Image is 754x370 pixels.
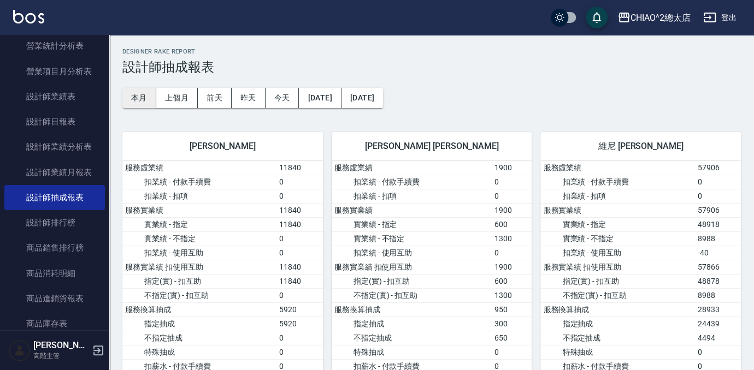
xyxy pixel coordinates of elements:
td: 650 [492,331,532,345]
a: 商品消耗明細 [4,261,105,286]
td: 特殊抽成 [540,345,694,359]
td: 服務換算抽成 [122,302,276,317]
td: 1900 [492,203,532,217]
td: 57866 [695,260,741,274]
a: 營業項目月分析表 [4,59,105,84]
td: 1300 [492,288,532,302]
td: 0 [276,331,322,345]
td: 扣業績 - 付款手續費 [332,175,492,189]
td: 服務實業績 扣使用互助 [540,260,694,274]
td: 0 [276,175,322,189]
td: 0 [695,175,741,189]
button: [DATE] [299,88,341,108]
button: 昨天 [232,88,266,108]
td: 300 [492,317,532,331]
td: 扣業績 - 使用互助 [332,246,492,260]
td: 特殊抽成 [122,345,276,359]
td: 0 [276,231,322,246]
td: 不指定抽成 [540,331,694,345]
td: 600 [492,217,532,231]
td: 扣業績 - 付款手續費 [122,175,276,189]
img: Person [9,339,31,361]
a: 設計師日報表 [4,109,105,134]
td: 指定(實) - 扣互助 [122,274,276,288]
td: 指定(實) - 扣互助 [332,274,492,288]
td: 指定抽成 [332,317,492,331]
button: 本月 [122,88,156,108]
td: 實業績 - 不指定 [332,231,492,246]
td: 不指定(實) - 扣互助 [332,288,492,302]
td: 扣業績 - 扣項 [122,189,276,203]
td: -40 [695,246,741,260]
td: 5920 [276,317,322,331]
td: 實業績 - 指定 [122,217,276,231]
td: 48918 [695,217,741,231]
td: 扣業績 - 使用互助 [122,246,276,260]
span: [PERSON_NAME] [PERSON_NAME] [345,141,519,152]
td: 24439 [695,317,741,331]
td: 11840 [276,274,322,288]
button: 前天 [198,88,232,108]
td: 11840 [276,260,322,274]
td: 4494 [695,331,741,345]
td: 1900 [492,161,532,175]
td: 8988 [695,231,741,246]
h2: Designer Rake Report [122,48,741,55]
td: 扣業績 - 扣項 [332,189,492,203]
td: 服務實業績 扣使用互助 [122,260,276,274]
td: 28933 [695,302,741,317]
a: 商品庫存表 [4,311,105,336]
td: 指定(實) - 扣互助 [540,274,694,288]
td: 服務換算抽成 [332,302,492,317]
td: 特殊抽成 [332,345,492,359]
td: 8988 [695,288,741,302]
td: 1300 [492,231,532,246]
td: 57906 [695,161,741,175]
button: CHIAO^2總太店 [613,7,695,29]
td: 扣業績 - 使用互助 [540,246,694,260]
td: 服務實業績 扣使用互助 [332,260,492,274]
td: 扣業績 - 扣項 [540,189,694,203]
img: Logo [13,10,44,23]
td: 服務實業績 [540,203,694,217]
td: 0 [276,288,322,302]
td: 服務虛業績 [122,161,276,175]
td: 0 [276,246,322,260]
td: 不指定(實) - 扣互助 [122,288,276,302]
td: 扣業績 - 付款手續費 [540,175,694,189]
span: 維尼 [PERSON_NAME] [553,141,728,152]
span: [PERSON_NAME] [136,141,310,152]
td: 指定抽成 [540,317,694,331]
button: 登出 [699,8,741,28]
td: 0 [276,189,322,203]
td: 實業績 - 不指定 [122,231,276,246]
a: 商品銷售排行榜 [4,235,105,260]
td: 0 [492,189,532,203]
td: 0 [695,345,741,359]
p: 高階主管 [33,351,89,361]
td: 服務換算抽成 [540,302,694,317]
td: 57906 [695,203,741,217]
td: 950 [492,302,532,317]
td: 0 [492,246,532,260]
h3: 設計師抽成報表 [122,59,741,75]
td: 0 [695,189,741,203]
td: 0 [276,345,322,359]
td: 服務實業績 [122,203,276,217]
td: 11840 [276,161,322,175]
td: 1900 [492,260,532,274]
div: CHIAO^2總太店 [631,11,691,25]
a: 設計師業績分析表 [4,134,105,159]
td: 實業績 - 指定 [540,217,694,231]
td: 不指定(實) - 扣互助 [540,288,694,302]
a: 設計師排行榜 [4,210,105,235]
td: 11840 [276,203,322,217]
td: 實業績 - 不指定 [540,231,694,246]
td: 指定抽成 [122,317,276,331]
a: 設計師抽成報表 [4,185,105,210]
a: 商品進銷貨報表 [4,286,105,311]
td: 服務虛業績 [540,161,694,175]
button: save [586,7,608,28]
button: 上個月 [156,88,198,108]
a: 設計師業績表 [4,84,105,109]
